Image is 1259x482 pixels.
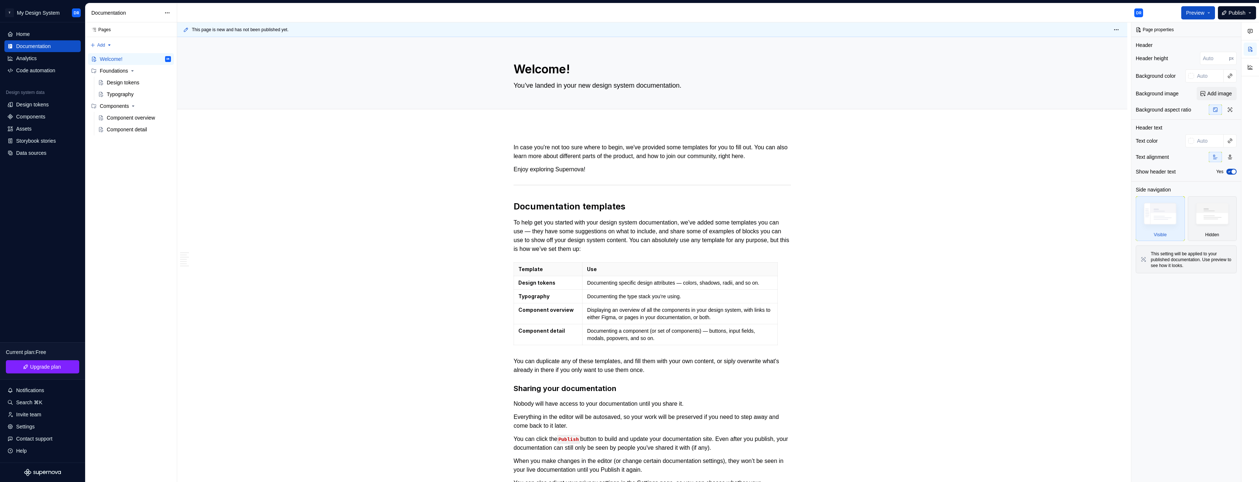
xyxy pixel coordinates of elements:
[6,90,44,95] div: Design system data
[1229,55,1234,61] p: px
[24,469,61,476] a: Supernova Logo
[1136,41,1153,49] div: Header
[514,457,791,474] p: When you make changes in the editor (or change certain documentation settings), they won’t be see...
[4,397,81,408] button: Search ⌘K
[1186,9,1204,17] span: Preview
[1205,232,1219,238] div: Hidden
[1136,124,1162,131] div: Header text
[88,65,174,77] div: Foundations
[1136,137,1158,145] div: Text color
[88,100,174,112] div: Components
[514,218,791,253] p: To help get you started with your design system documentation, we’ve added some templates you can...
[16,137,56,145] div: Storybook stories
[16,113,45,120] div: Components
[4,409,81,420] a: Invite team
[587,293,773,300] p: Documenting the type stack you’re using.
[95,77,174,88] a: Design tokens
[107,91,134,98] div: Typography
[1188,196,1237,241] div: Hidden
[6,360,79,373] button: Upgrade plan
[17,9,60,17] div: My Design System
[4,445,81,457] button: Help
[100,67,128,74] div: Foundations
[4,99,81,110] a: Design tokens
[4,421,81,432] a: Settings
[514,143,791,161] p: In case you're not too sure where to begin, we've provided some templates for you to fill out. Yo...
[91,9,161,17] div: Documentation
[1151,251,1232,269] div: This setting will be applied to your published documentation. Use preview to see how it looks.
[1194,69,1224,83] input: Auto
[16,67,55,74] div: Code automation
[16,387,44,394] div: Notifications
[518,266,578,273] p: Template
[4,433,81,445] button: Contact support
[512,80,789,91] textarea: You’ve landed in your new design system documentation.
[557,435,580,443] code: Publish
[514,413,791,430] p: Everything in the editor will be autosaved, so your work will be preserved if you need to step aw...
[514,383,791,394] h3: Sharing your documentation
[587,327,773,342] p: Documenting a component (or set of components) — buttons, input fields, modals, popovers, and so on.
[100,102,129,110] div: Components
[100,55,123,63] div: Welcome!
[16,125,32,132] div: Assets
[514,201,791,212] h2: Documentation templates
[6,348,79,356] div: Current plan : Free
[514,435,791,452] p: You can click the button to build and update your documentation site. Even after you publish, you...
[587,279,773,286] p: Documenting specific design attributes — colors, shadows, radii, and so on.
[1216,169,1223,175] label: Yes
[1136,196,1185,241] div: Visible
[16,43,51,50] div: Documentation
[4,147,81,159] a: Data sources
[107,126,147,133] div: Component detail
[1200,52,1229,65] input: Auto
[16,55,37,62] div: Analytics
[74,10,79,16] div: DR
[1136,10,1142,16] div: DR
[1229,9,1245,17] span: Publish
[97,42,105,48] span: Add
[514,357,791,375] p: You can duplicate any of these templates, and fill them with your own content, or siply overwrite...
[514,399,791,408] p: Nobody will have access to your documentation until you share it.
[514,165,791,174] p: Enjoy exploring Supernova!
[16,101,49,108] div: Design tokens
[518,328,565,334] strong: Component detail
[1136,168,1176,175] div: Show header text
[4,123,81,135] a: Assets
[1194,134,1224,147] input: Auto
[1136,106,1191,113] div: Background aspect ratio
[587,306,773,321] p: Displaying an overview of all the components in your design system, with links to either Figma, o...
[4,135,81,147] a: Storybook stories
[107,114,155,121] div: Component overview
[587,266,773,273] p: Use
[1136,153,1169,161] div: Text alignment
[88,40,114,50] button: Add
[4,65,81,76] a: Code automation
[1,5,84,21] button: TMy Design SystemDR
[1136,55,1168,62] div: Header height
[167,55,169,63] div: DR
[16,411,41,418] div: Invite team
[16,447,27,454] div: Help
[88,27,111,33] div: Pages
[512,61,789,78] textarea: Welcome!
[16,423,35,430] div: Settings
[1218,6,1256,19] button: Publish
[4,28,81,40] a: Home
[16,149,46,157] div: Data sources
[518,293,550,299] strong: Typography
[16,30,30,38] div: Home
[4,40,81,52] a: Documentation
[95,112,174,124] a: Component overview
[95,124,174,135] a: Component detail
[4,52,81,64] a: Analytics
[1181,6,1215,19] button: Preview
[4,384,81,396] button: Notifications
[5,8,14,17] div: T
[4,111,81,123] a: Components
[518,307,574,313] strong: Component overview
[95,88,174,100] a: Typography
[1197,87,1237,100] button: Add image
[107,79,139,86] div: Design tokens
[1207,90,1232,97] span: Add image
[1154,232,1167,238] div: Visible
